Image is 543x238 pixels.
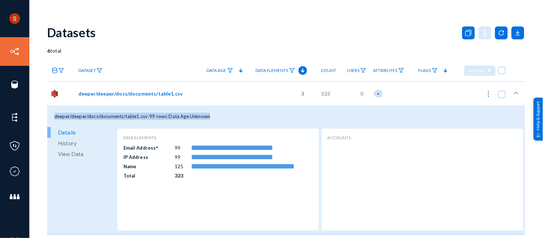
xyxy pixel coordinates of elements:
span: Data Age Unknown [169,113,210,119]
a: View Data [47,149,116,159]
span: 0 [360,90,363,97]
img: icon-sources.svg [9,79,20,90]
img: s3.png [51,90,59,98]
img: icon-filter.svg [432,68,438,73]
span: Details [58,127,76,138]
img: icon-filter.svg [289,68,295,73]
img: icon-filter.svg [58,68,64,73]
span: | [167,113,169,119]
span: 3 [298,90,305,97]
td: Email Address [123,143,174,152]
div: Help & Support [534,97,543,140]
span: 323 [321,90,330,97]
img: help_support.svg [536,132,541,137]
div: Data Elements [123,135,313,141]
img: icon-filter.svg [97,68,102,73]
img: ACg8ocLCHWB70YVmYJSZIkanuWRMiAOKj9BOxslbKTvretzi-06qRA=s96-c [9,13,20,24]
a: Attributes [370,64,408,77]
span: Users [347,68,360,73]
img: icon-filter.svg [360,68,366,73]
td: 125 [174,162,191,171]
img: icon-elements.svg [9,112,20,123]
img: icon-more.svg [485,91,492,98]
b: 6 [47,48,50,54]
img: icon-filter.svg [227,68,233,73]
img: icon-filter.svg [398,68,404,73]
span: deeper/deeper/docs/documents/table1.csv [78,90,183,97]
span: + [377,91,380,96]
span: History [58,138,77,149]
span: Data Age [207,68,227,73]
td: 99 [174,152,191,162]
span: total [47,48,61,54]
a: Data Elements [252,64,299,77]
span: deeper/deeper/docs/documents/table1.csv [54,113,147,119]
div: Datasets [47,25,96,40]
span: | [147,113,149,119]
td: Total [123,171,174,180]
td: 99 [174,143,191,152]
img: icon-policies.svg [9,141,20,151]
span: Count [321,68,336,73]
img: icon-inventory.svg [9,46,20,57]
span: Dataset [78,68,96,73]
a: History [47,138,116,149]
span: View Data [58,149,83,159]
a: Users [344,64,370,77]
a: Flags [415,64,441,77]
span: Flags [418,68,431,73]
a: Dataset [75,64,106,77]
div: accounts [328,135,518,141]
span: 99 rows [149,113,167,119]
img: icon-members.svg [9,191,20,202]
td: 323 [174,171,191,180]
td: IP Address [123,152,174,161]
a: Data Age [203,64,237,77]
td: Name [123,162,174,170]
a: Details [47,127,116,138]
img: icon-compliance.svg [9,166,20,177]
span: Data Elements [256,68,289,73]
span: Attributes [373,68,398,73]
